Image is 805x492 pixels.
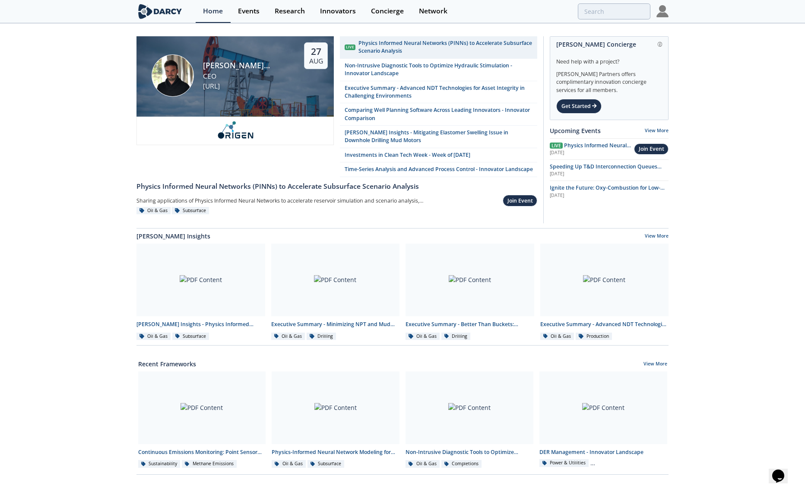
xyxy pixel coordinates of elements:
[136,207,171,215] div: Oil & Gas
[340,148,537,162] a: Investments in Clean Tech Week - Week of [DATE]
[136,181,537,192] div: Physics Informed Neural Networks (PINNs) to Accelerate Subsurface Scenario Analysis
[639,145,664,153] div: Join Event
[550,163,662,178] span: Speeding Up T&D Interconnection Queues with Enhanced Software Solutions
[138,448,266,456] div: Continuous Emissions Monitoring: Point Sensor Network (PSN) - Innovator Comparison
[645,233,669,241] a: View More
[550,142,634,156] a: Live Physics Informed Neural Networks (PINNs) to Accelerate Subsurface Scenario Analysis [DATE]
[136,321,265,328] div: [PERSON_NAME] Insights - Physics Informed Neural Networks to Accelerate Subsurface Scenario Analysis
[550,184,665,199] span: Ignite the Future: Oxy-Combustion for Low-Carbon Power
[136,333,171,340] div: Oil & Gas
[578,3,650,19] input: Advanced Search
[309,57,323,66] div: Aug
[406,321,534,328] div: Executive Summary - Better Than Buckets: Advancing Hole Cleaning with Automated Cuttings Monitoring
[172,207,209,215] div: Subsurface
[550,192,669,199] div: [DATE]
[269,371,402,469] a: PDF Content Physics-Informed Neural Network Modeling for Upstream - Innovator Comparison Oil & Ga...
[406,448,533,456] div: Non-Intrusive Diagnostic Tools to Optimize Hydraulic Stimulation - Innovator Landscape
[371,8,404,15] div: Concierge
[136,36,334,177] a: Ruben Rodriguez Torrado [PERSON_NAME] [PERSON_NAME] CEO [URL] 27 Aug
[503,195,537,206] button: Join Event
[645,127,669,133] a: View More
[136,177,537,192] a: Physics Informed Neural Networks (PINNs) to Accelerate Subsurface Scenario Analysis
[213,121,257,139] img: origen.ai.png
[340,162,537,177] a: Time-Series Analysis and Advanced Process Control - Innovator Landscape
[152,54,194,97] img: Ruben Rodriguez Torrado
[556,52,662,66] div: Need help with a project?
[441,460,482,468] div: Completions
[656,5,669,17] img: Profile
[182,460,237,468] div: Methane Emissions
[136,232,210,241] a: [PERSON_NAME] Insights
[203,60,289,71] div: [PERSON_NAME] [PERSON_NAME]
[556,37,662,52] div: [PERSON_NAME] Concierge
[136,4,184,19] img: logo-wide.svg
[550,126,601,135] a: Upcoming Events
[307,460,345,468] div: Subsurface
[320,8,356,15] div: Innovators
[402,244,537,341] a: PDF Content Executive Summary - Better Than Buckets: Advancing Hole Cleaning with Automated Cutti...
[133,244,268,341] a: PDF Content [PERSON_NAME] Insights - Physics Informed Neural Networks to Accelerate Subsurface Sc...
[271,321,400,328] div: Executive Summary - Minimizing NPT and Mud Costs with Automated Fluids Intelligence
[358,39,532,55] div: Physics Informed Neural Networks (PINNs) to Accelerate Subsurface Scenario Analysis
[539,448,667,456] div: DER Management - Innovator Landscape
[275,8,305,15] div: Research
[550,171,669,178] div: [DATE]
[238,8,260,15] div: Events
[272,460,306,468] div: Oil & Gas
[550,142,631,165] span: Physics Informed Neural Networks (PINNs) to Accelerate Subsurface Scenario Analysis
[136,195,427,207] div: Sharing applications of Physics Informed Neural Networks to accelerate reservoir simulation and s...
[507,197,533,205] div: Join Event
[550,184,669,199] a: Ignite the Future: Oxy-Combustion for Low-Carbon Power [DATE]
[135,371,269,469] a: PDF Content Continuous Emissions Monitoring: Point Sensor Network (PSN) - Innovator Comparison Su...
[406,333,440,340] div: Oil & Gas
[643,361,667,368] a: View More
[345,44,356,50] div: Live
[402,371,536,469] a: PDF Content Non-Intrusive Diagnostic Tools to Optimize Hydraulic Stimulation - Innovator Landscap...
[556,99,602,114] div: Get Started
[550,149,634,156] div: [DATE]
[268,244,403,341] a: PDF Content Executive Summary - Minimizing NPT and Mud Costs with Automated Fluids Intelligence O...
[634,143,669,155] button: Join Event
[556,66,662,94] div: [PERSON_NAME] Partners offers complimentary innovation concierge services for all members.
[272,448,399,456] div: Physics-Informed Neural Network Modeling for Upstream - Innovator Comparison
[203,81,289,92] div: [URL]
[172,333,209,340] div: Subsurface
[340,126,537,148] a: [PERSON_NAME] Insights - Mitigating Elastomer Swelling Issue in Downhole Drilling Mud Motors
[540,333,574,340] div: Oil & Gas
[550,143,563,149] span: Live
[138,460,181,468] div: Sustainability
[203,8,223,15] div: Home
[441,333,471,340] div: Drilling
[340,103,537,126] a: Comparing Well Planning Software Across Leading Innovators - Innovator Comparison
[539,459,589,467] div: Power & Utilities
[550,163,669,178] a: Speeding Up T&D Interconnection Queues with Enhanced Software Solutions [DATE]
[138,359,196,368] a: Recent Frameworks
[536,371,670,469] a: PDF Content DER Management - Innovator Landscape Power & Utilities
[769,457,796,483] iframe: chat widget
[419,8,447,15] div: Network
[340,81,537,104] a: Executive Summary - Advanced NDT Technologies for Asset Integrity in Challenging Environments
[576,333,612,340] div: Production
[309,46,323,57] div: 27
[203,71,289,82] div: CEO
[340,36,537,59] a: Live Physics Informed Neural Networks (PINNs) to Accelerate Subsurface Scenario Analysis
[340,59,537,81] a: Non-Intrusive Diagnostic Tools to Optimize Hydraulic Stimulation - Innovator Landscape
[307,333,336,340] div: Drilling
[406,460,440,468] div: Oil & Gas
[658,42,662,47] img: information.svg
[271,333,305,340] div: Oil & Gas
[537,244,672,341] a: PDF Content Executive Summary - Advanced NDT Technologies for Asset Integrity in Challenging Envi...
[540,321,669,328] div: Executive Summary - Advanced NDT Technologies for Asset Integrity in Challenging Environments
